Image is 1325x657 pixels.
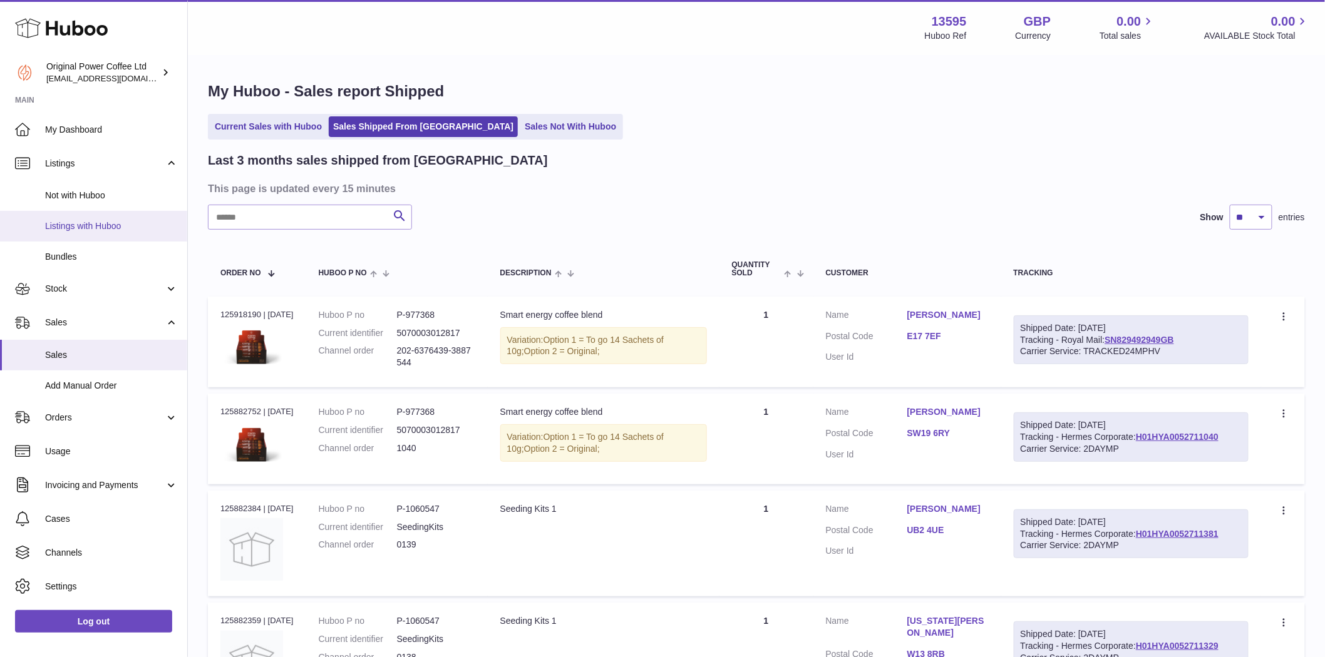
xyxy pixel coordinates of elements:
[45,251,178,263] span: Bundles
[319,269,367,277] span: Huboo P no
[507,335,664,357] span: Option 1 = To go 14 Sachets of 10g;
[826,330,907,345] dt: Postal Code
[208,152,548,169] h2: Last 3 months sales shipped from [GEOGRAPHIC_DATA]
[208,81,1305,101] h1: My Huboo - Sales report Shipped
[520,116,621,137] a: Sales Not With Huboo
[826,406,907,421] dt: Name
[220,324,283,371] img: power-coffee-sachet-box-02.04.24.v2.png
[732,261,781,277] span: Quantity Sold
[397,521,475,533] dd: SeedingKits
[826,524,907,539] dt: Postal Code
[500,309,707,321] div: Smart energy coffee blend
[1021,443,1242,455] div: Carrier Service: 2DAYMP
[319,406,397,418] dt: Huboo P no
[719,491,813,596] td: 1
[397,406,475,418] dd: P-977368
[1021,539,1242,551] div: Carrier Service: 2DAYMP
[907,503,989,515] a: [PERSON_NAME]
[1136,432,1219,442] a: H01HYA0052711040
[397,345,475,369] dd: 202-6376439-3887544
[45,412,165,424] span: Orders
[1105,335,1174,345] a: SN829492949GB
[1100,30,1155,42] span: Total sales
[397,327,475,339] dd: 5070003012817
[45,283,165,295] span: Stock
[826,427,907,442] dt: Postal Code
[319,309,397,321] dt: Huboo P no
[220,269,261,277] span: Order No
[1024,13,1051,30] strong: GBP
[1200,211,1224,223] label: Show
[826,545,907,557] dt: User Id
[719,394,813,484] td: 1
[220,309,294,320] div: 125918190 | [DATE]
[1021,628,1242,640] div: Shipped Date: [DATE]
[45,190,178,201] span: Not with Huboo
[220,422,283,469] img: power-coffee-sachet-box-02.04.24.v2.png
[507,432,664,454] span: Option 1 = To go 14 Sachets of 10g;
[1100,13,1155,42] a: 0.00 Total sales
[45,581,178,593] span: Settings
[1021,516,1242,528] div: Shipped Date: [DATE]
[45,317,165,328] span: Sales
[907,524,989,536] a: UB2 4UE
[46,61,159,84] div: Original Power Coffee Ltd
[1136,641,1219,651] a: H01HYA0052711329
[45,349,178,361] span: Sales
[15,63,34,82] img: internalAdmin-13595@internal.huboo.com
[45,513,178,525] span: Cases
[397,442,475,454] dd: 1040
[1279,211,1305,223] span: entries
[1271,13,1296,30] span: 0.00
[1021,419,1242,431] div: Shipped Date: [DATE]
[907,427,989,439] a: SW19 6RY
[210,116,326,137] a: Current Sales with Huboo
[319,503,397,515] dt: Huboo P no
[826,503,907,518] dt: Name
[932,13,967,30] strong: 13595
[220,615,294,626] div: 125882359 | [DATE]
[500,424,707,462] div: Variation:
[208,181,1302,195] h3: This page is updated every 15 minutes
[45,158,165,170] span: Listings
[826,449,907,461] dt: User Id
[319,327,397,339] dt: Current identifier
[500,327,707,365] div: Variation:
[319,442,397,454] dt: Channel order
[1014,509,1249,559] div: Tracking - Hermes Corporate:
[907,309,989,321] a: [PERSON_NAME]
[500,406,707,418] div: Smart energy coffee blend
[1021,345,1242,357] div: Carrier Service: TRACKED24MPHV
[220,503,294,514] div: 125882384 | [DATE]
[220,518,283,581] img: no-photo.jpg
[319,539,397,551] dt: Channel order
[329,116,518,137] a: Sales Shipped From [GEOGRAPHIC_DATA]
[1014,412,1249,462] div: Tracking - Hermes Corporate:
[1016,30,1051,42] div: Currency
[907,406,989,418] a: [PERSON_NAME]
[826,351,907,363] dt: User Id
[45,220,178,232] span: Listings with Huboo
[319,615,397,627] dt: Huboo P no
[1014,269,1249,277] div: Tracking
[524,346,600,356] span: Option 2 = Original;
[319,521,397,533] dt: Current identifier
[500,503,707,515] div: Seeding Kits 1
[719,297,813,388] td: 1
[826,309,907,324] dt: Name
[397,633,475,645] dd: SeedingKits
[826,269,989,277] div: Customer
[45,547,178,559] span: Channels
[907,615,989,639] a: [US_STATE][PERSON_NAME]
[45,446,178,457] span: Usage
[1021,322,1242,334] div: Shipped Date: [DATE]
[500,615,707,627] div: Seeding Kits 1
[397,615,475,627] dd: P-1060547
[397,424,475,436] dd: 5070003012817
[397,503,475,515] dd: P-1060547
[907,330,989,342] a: E17 7EF
[319,345,397,369] dt: Channel order
[500,269,552,277] span: Description
[220,406,294,417] div: 125882752 | [DATE]
[397,309,475,321] dd: P-977368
